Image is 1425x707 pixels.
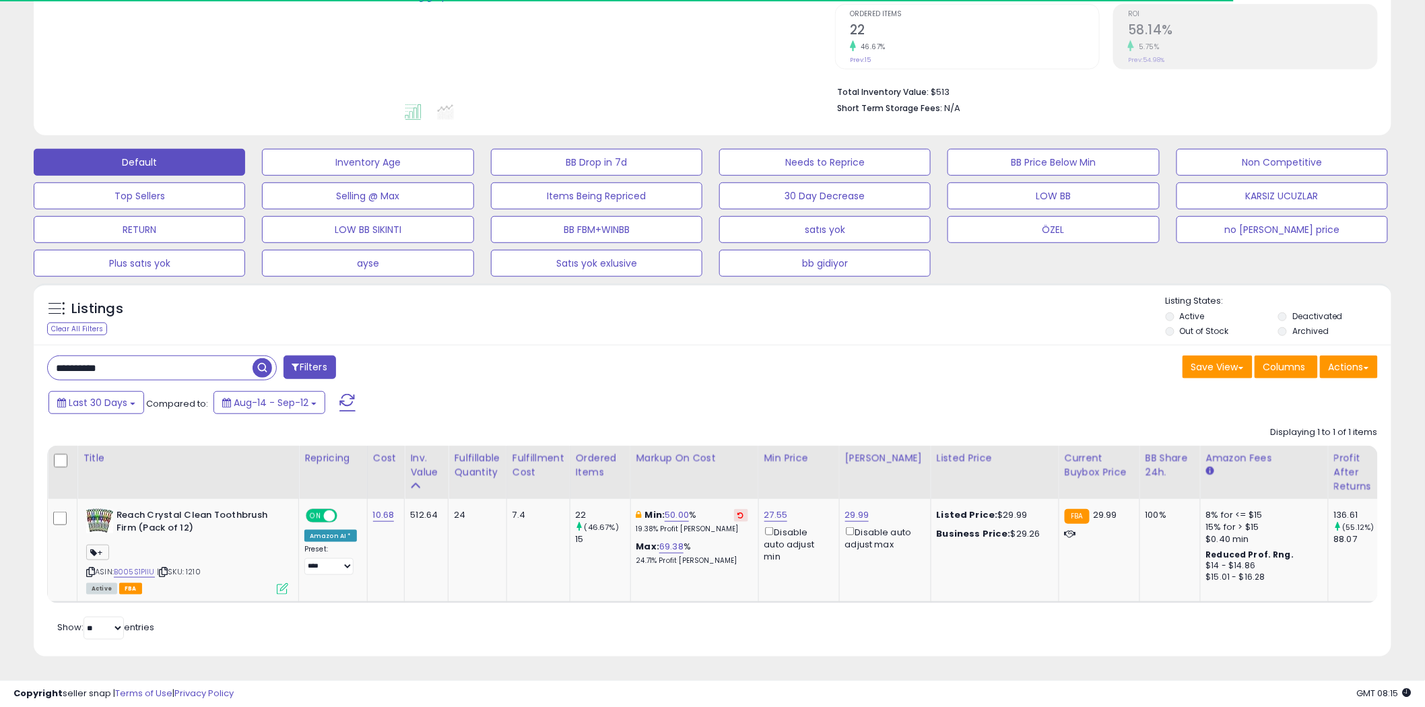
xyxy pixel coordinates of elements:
[719,250,931,277] button: bb gidiyor
[1334,533,1389,545] div: 88.07
[114,566,155,578] a: B005S1PIIU
[645,508,665,521] b: Min:
[213,391,325,414] button: Aug-14 - Sep-12
[304,530,357,542] div: Amazon AI *
[69,396,127,409] span: Last 30 Days
[410,451,442,479] div: Inv. value
[146,397,208,410] span: Compared to:
[262,250,473,277] button: ayse
[636,451,753,465] div: Markup on Cost
[837,86,929,98] b: Total Inventory Value:
[719,149,931,176] button: Needs to Reprice
[719,216,931,243] button: satıs yok
[937,527,1011,540] b: Business Price:
[234,396,308,409] span: Aug-14 - Sep-12
[665,508,689,522] a: 50.00
[948,216,1159,243] button: ÖZEL
[1255,356,1318,378] button: Columns
[937,508,998,521] b: Listed Price:
[57,621,154,634] span: Show: entries
[636,509,748,534] div: %
[850,56,871,64] small: Prev: 15
[157,566,201,577] span: | SKU: 1210
[34,216,245,243] button: RETURN
[174,687,234,700] a: Privacy Policy
[856,42,886,52] small: 46.67%
[1128,56,1164,64] small: Prev: 54.98%
[512,451,564,479] div: Fulfillment Cost
[373,508,395,522] a: 10.68
[1206,451,1323,465] div: Amazon Fees
[764,451,834,465] div: Min Price
[1177,216,1388,243] button: no [PERSON_NAME] price
[576,451,625,479] div: Ordered Items
[1128,11,1377,18] span: ROI
[1206,560,1318,572] div: $14 - $14.86
[304,451,362,465] div: Repricing
[948,182,1159,209] button: LOW BB
[659,540,684,553] a: 69.38
[512,509,560,521] div: 7.4
[454,451,500,479] div: Fulfillable Quantity
[1093,508,1117,521] span: 29.99
[13,687,234,700] div: seller snap | |
[1146,451,1195,479] div: BB Share 24h.
[1177,182,1388,209] button: KARSIZ UCUZLAR
[1146,509,1190,521] div: 100%
[262,216,473,243] button: LOW BB SIKINTI
[1271,426,1378,439] div: Displaying 1 to 1 of 1 items
[1343,522,1374,533] small: (55.12%)
[1180,325,1229,337] label: Out of Stock
[34,182,245,209] button: Top Sellers
[937,528,1049,540] div: $29.26
[86,509,113,533] img: 61rAE86FfBL._SL40_.jpg
[576,533,630,545] div: 15
[845,525,921,551] div: Disable auto adjust max
[837,83,1368,99] li: $513
[1206,533,1318,545] div: $0.40 min
[636,556,748,566] p: 24.71% Profit [PERSON_NAME]
[1292,325,1329,337] label: Archived
[284,356,336,379] button: Filters
[937,509,1049,521] div: $29.99
[83,451,293,465] div: Title
[410,509,438,521] div: 512.64
[335,510,357,522] span: OFF
[1166,295,1391,308] p: Listing States:
[764,508,788,522] a: 27.55
[34,149,245,176] button: Default
[1320,356,1378,378] button: Actions
[86,509,288,593] div: ASIN:
[71,300,123,318] h5: Listings
[837,102,942,114] b: Short Term Storage Fees:
[262,182,473,209] button: Selling @ Max
[1206,572,1318,583] div: $15.01 - $16.28
[1065,451,1134,479] div: Current Buybox Price
[948,149,1159,176] button: BB Price Below Min
[1134,42,1160,52] small: 5.75%
[845,508,869,522] a: 29.99
[636,541,748,566] div: %
[491,250,702,277] button: Satıs yok exlusive
[373,451,399,465] div: Cost
[117,509,280,537] b: Reach Crystal Clean Toothbrush Firm (Pack of 12)
[307,510,324,522] span: ON
[719,182,931,209] button: 30 Day Decrease
[764,525,829,563] div: Disable auto adjust min
[1177,149,1388,176] button: Non Competitive
[1183,356,1253,378] button: Save View
[13,687,63,700] strong: Copyright
[576,509,630,521] div: 22
[1334,451,1383,494] div: Profit After Returns
[1292,310,1343,322] label: Deactivated
[850,11,1099,18] span: Ordered Items
[636,525,748,534] p: 19.38% Profit [PERSON_NAME]
[1206,465,1214,477] small: Amazon Fees.
[850,22,1099,40] h2: 22
[937,451,1053,465] div: Listed Price
[454,509,496,521] div: 24
[115,687,172,700] a: Terms of Use
[845,451,925,465] div: [PERSON_NAME]
[119,583,142,595] span: FBA
[491,182,702,209] button: Items Being Repriced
